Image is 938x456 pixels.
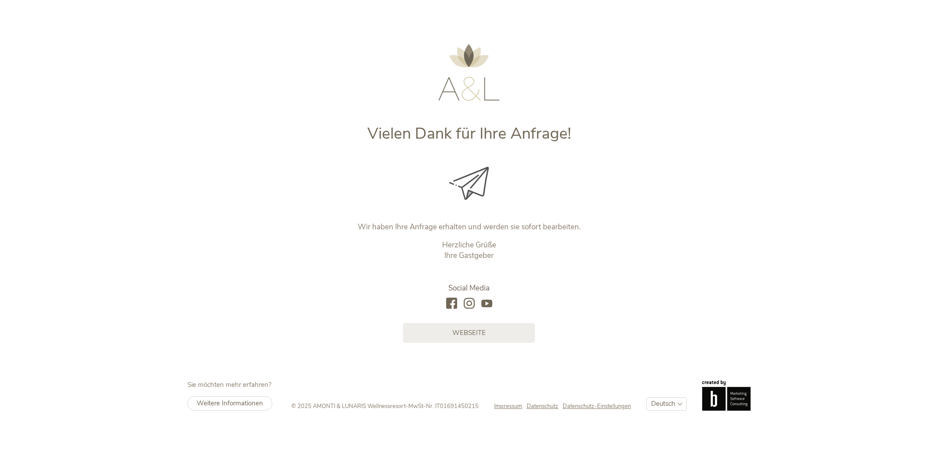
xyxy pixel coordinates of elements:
a: youtube [481,298,492,310]
a: Weitere Informationen [187,396,272,411]
span: MwSt-Nr. IT01691450215 [408,402,479,410]
span: Webseite [452,328,486,338]
span: Sie möchten mehr erfahren? [187,380,271,389]
span: Datenschutz [527,402,558,410]
a: instagram [464,298,475,310]
span: © 2025 AMONTI & LUNARIS Wellnessresort [291,402,406,410]
p: Herzliche Grüße Ihre Gastgeber [286,240,653,261]
a: Impressum [494,402,527,410]
img: Vielen Dank für Ihre Anfrage! [449,167,489,200]
span: Vielen Dank für Ihre Anfrage! [367,123,571,144]
a: facebook [446,298,457,310]
a: Webseite [403,323,535,343]
a: Datenschutz [527,402,563,410]
span: Impressum [494,402,522,410]
img: Brandnamic GmbH | Leading Hospitality Solutions [702,380,751,410]
span: - [406,402,408,410]
p: Wir haben Ihre Anfrage erhalten und werden sie sofort bearbeiten. [286,222,653,232]
a: Datenschutz-Einstellungen [563,402,631,410]
span: Social Media [448,283,490,293]
img: AMONTI & LUNARIS Wellnessresort [438,44,500,101]
span: Weitere Informationen [197,399,263,408]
